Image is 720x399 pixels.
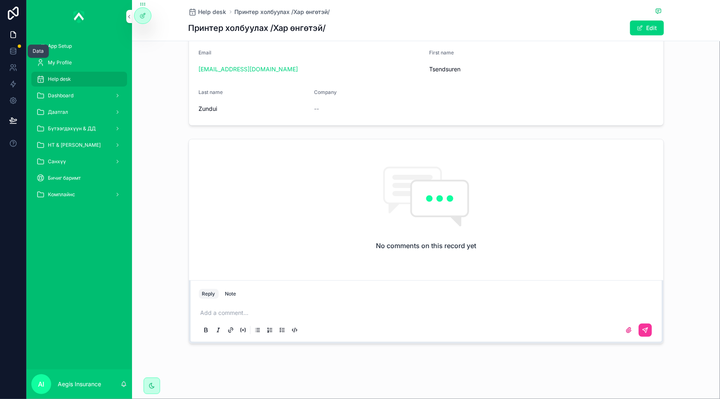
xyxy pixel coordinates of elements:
[31,55,127,70] a: My Profile
[31,88,127,103] a: Dashboard
[58,380,101,388] p: Aegis Insurance
[225,291,236,297] div: Note
[31,72,127,87] a: Help desk
[189,22,326,34] h1: Принтер холбуулах /Хар өнгөтэй/
[33,48,44,54] div: Data
[199,49,212,56] span: Email
[189,8,227,16] a: Help desk
[31,39,127,54] a: App Setup
[199,289,219,299] button: Reply
[376,241,476,251] h2: No comments on this record yet
[198,8,227,16] span: Help desk
[31,138,127,153] a: НТ & [PERSON_NAME]
[199,65,298,73] a: [EMAIL_ADDRESS][DOMAIN_NAME]
[48,175,81,181] span: Бичиг баримт
[48,142,101,148] span: НТ & [PERSON_NAME]
[48,158,66,165] span: Санхүү
[31,187,127,202] a: Комплайнс
[38,379,45,389] span: AI
[48,43,72,49] span: App Setup
[222,289,240,299] button: Note
[31,121,127,136] a: Бүтээгдэхүүн & ДД
[314,89,337,95] span: Company
[199,105,308,113] span: Zundui
[314,105,319,113] span: --
[430,65,654,73] span: Tsendsuren
[430,49,454,56] span: First name
[199,89,223,95] span: Last name
[73,10,85,23] img: App logo
[31,171,127,185] a: Бичиг баримт
[31,154,127,169] a: Санхүү
[630,21,664,35] button: Edit
[48,125,96,132] span: Бүтээгдэхүүн & ДД
[48,109,68,115] span: Даатгал
[31,105,127,120] a: Даатгал
[235,8,330,16] a: Принтер холбуулах /Хар өнгөтэй/
[48,92,73,99] span: Dashboard
[48,191,75,198] span: Комплайнс
[26,33,132,213] div: scrollable content
[48,76,71,82] span: Help desk
[48,59,72,66] span: My Profile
